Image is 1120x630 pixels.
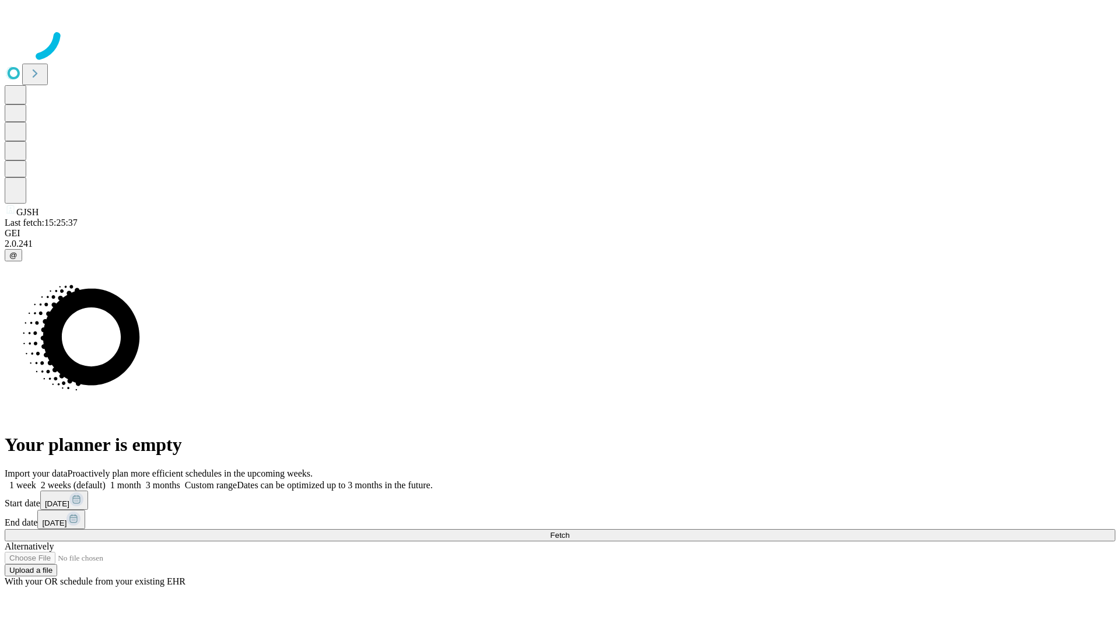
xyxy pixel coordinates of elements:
[550,531,569,540] span: Fetch
[5,576,185,586] span: With your OR schedule from your existing EHR
[40,491,88,510] button: [DATE]
[5,468,68,478] span: Import your data
[5,541,54,551] span: Alternatively
[110,480,141,490] span: 1 month
[5,434,1115,456] h1: Your planner is empty
[5,491,1115,510] div: Start date
[146,480,180,490] span: 3 months
[68,468,313,478] span: Proactively plan more efficient schedules in the upcoming weeks.
[185,480,237,490] span: Custom range
[5,249,22,261] button: @
[237,480,432,490] span: Dates can be optimized up to 3 months in the future.
[16,207,38,217] span: GJSH
[5,218,78,228] span: Last fetch: 15:25:37
[5,564,57,576] button: Upload a file
[41,480,106,490] span: 2 weeks (default)
[5,239,1115,249] div: 2.0.241
[9,251,17,260] span: @
[5,510,1115,529] div: End date
[5,529,1115,541] button: Fetch
[9,480,36,490] span: 1 week
[5,228,1115,239] div: GEI
[45,499,69,508] span: [DATE]
[42,519,66,527] span: [DATE]
[37,510,85,529] button: [DATE]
